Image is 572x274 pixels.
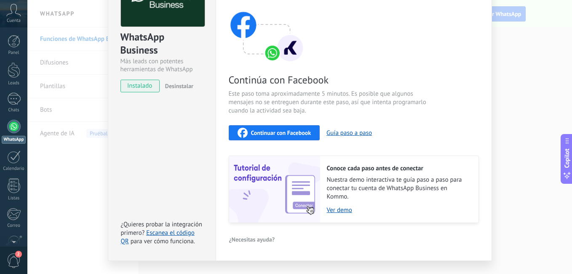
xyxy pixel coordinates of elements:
[2,196,26,201] div: Listas
[229,125,320,140] button: Continuar con Facebook
[2,50,26,56] div: Panel
[2,166,26,172] div: Calendario
[165,82,193,90] span: Desinstalar
[251,130,311,136] span: Continuar con Facebook
[131,237,195,245] span: para ver cómo funciona.
[229,233,275,246] button: ¿Necesitas ayuda?
[120,57,203,73] div: Más leads con potentes herramientas de WhatsApp
[15,251,22,258] span: 2
[2,136,26,144] div: WhatsApp
[327,206,470,214] a: Ver demo
[121,229,195,245] a: Escanea el código QR
[162,80,193,92] button: Desinstalar
[327,176,470,201] span: Nuestra demo interactiva te guía paso a paso para conectar tu cuenta de WhatsApp Business en Kommo.
[120,30,203,57] div: WhatsApp Business
[2,223,26,228] div: Correo
[229,90,429,115] span: Este paso toma aproximadamente 5 minutos. Es posible que algunos mensajes no se entreguen durante...
[2,81,26,86] div: Leads
[563,149,571,168] span: Copilot
[121,80,159,92] span: instalado
[327,164,470,172] h2: Conoce cada paso antes de conectar
[326,129,372,137] button: Guía paso a paso
[229,236,275,242] span: ¿Necesitas ayuda?
[2,107,26,113] div: Chats
[7,18,21,24] span: Cuenta
[229,73,429,86] span: Continúa con Facebook
[121,220,203,237] span: ¿Quieres probar la integración primero?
